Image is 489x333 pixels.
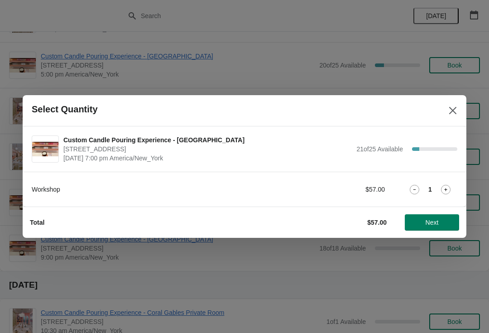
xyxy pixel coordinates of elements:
[32,104,98,115] h2: Select Quantity
[426,219,439,226] span: Next
[301,185,385,194] div: $57.00
[30,219,44,226] strong: Total
[32,142,58,157] img: Custom Candle Pouring Experience - Fort Lauderdale | 914 East Las Olas Boulevard, Fort Lauderdale...
[63,135,352,145] span: Custom Candle Pouring Experience - [GEOGRAPHIC_DATA]
[356,145,403,153] span: 21 of 25 Available
[445,102,461,119] button: Close
[63,154,352,163] span: [DATE] 7:00 pm America/New_York
[367,219,387,226] strong: $57.00
[32,185,283,194] div: Workshop
[428,185,432,194] strong: 1
[63,145,352,154] span: [STREET_ADDRESS]
[405,214,459,231] button: Next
